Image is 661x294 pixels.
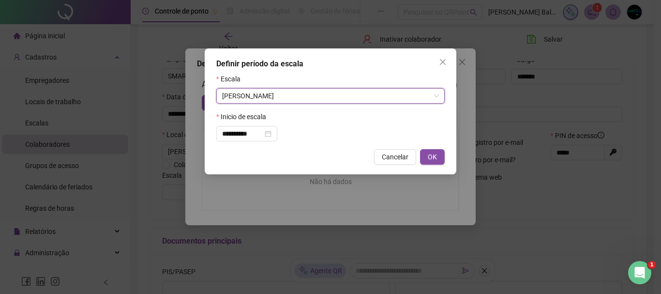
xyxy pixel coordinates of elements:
[382,152,408,162] span: Cancelar
[435,54,451,70] button: Close
[439,58,447,66] span: close
[216,74,247,84] label: Escala
[420,149,445,165] button: OK
[628,261,651,284] iframe: Intercom live chat
[374,149,416,165] button: Cancelar
[222,89,439,103] span: VILA ROSA
[216,111,272,122] label: Inicio de escala
[216,58,445,70] div: Definir período da escala
[648,261,656,269] span: 1
[428,152,437,162] span: OK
